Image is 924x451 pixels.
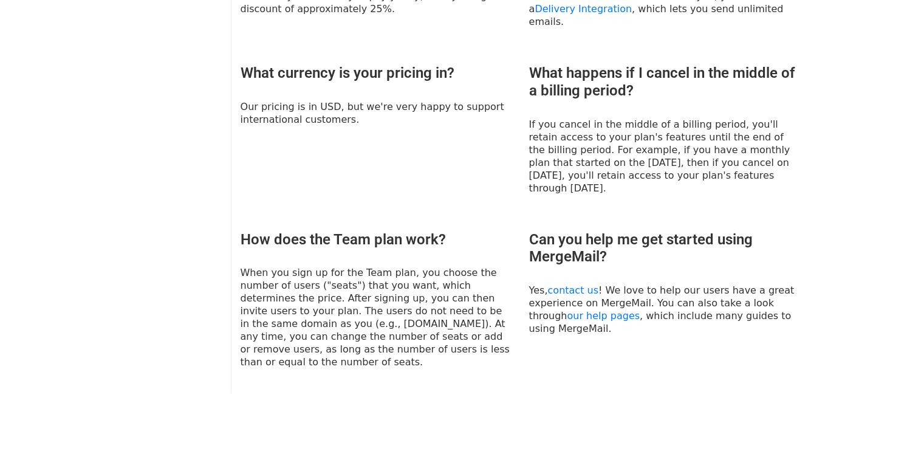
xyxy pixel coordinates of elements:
h3: What currency is your pricing in? [241,64,511,82]
p: Our pricing is in USD, but we're very happy to support international customers. [241,100,511,126]
a: Delivery Integration [535,3,632,15]
h3: Can you help me get started using MergeMail? [529,231,799,266]
a: contact us [547,284,598,296]
a: our help pages [567,310,640,322]
iframe: Chat Widget [863,393,924,451]
p: When you sign up for the Team plan, you choose the number of users ("seats") that you want, which... [241,266,511,368]
p: If you cancel in the middle of a billing period, you'll retain access to your plan's features unt... [529,118,799,195]
p: Yes, ! We love to help our users have a great experience on MergeMail. You can also take a look t... [529,284,799,335]
h3: What happens if I cancel in the middle of a billing period? [529,64,799,100]
h3: How does the Team plan work? [241,231,511,249]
